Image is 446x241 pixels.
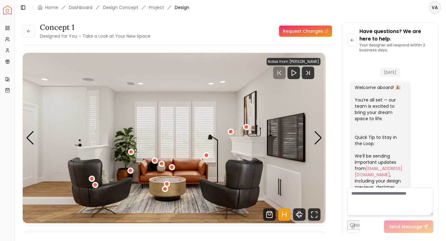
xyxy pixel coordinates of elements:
[3,6,12,14] img: Spacejoy Logo
[103,4,138,11] li: Design Concept
[302,67,314,79] svg: Next Track
[314,131,322,145] div: Next slide
[149,4,164,11] a: Project
[3,6,12,14] a: Spacejoy
[290,69,297,77] svg: Play
[263,208,276,221] svg: Shop Products from this design
[359,43,433,53] p: Your designer will respond within 2 business days.
[293,208,306,221] svg: 360 View
[175,4,189,11] span: Design
[69,4,93,11] a: Dashboard
[380,68,400,77] span: [DATE]
[359,28,433,43] p: Have questions? We are here to help.
[429,1,441,14] button: VA
[23,53,325,223] img: Design Render 1
[40,33,150,39] small: Designed for You – Take a Look at Your New Space
[267,58,320,65] div: Notes from [PERSON_NAME]
[355,165,402,178] a: [EMAIL_ADDRESS][DOMAIN_NAME]
[279,26,332,37] a: Request Changes
[429,2,440,13] span: VA
[278,208,291,221] svg: Hotspots Toggle
[45,4,58,11] a: Home
[38,4,189,11] nav: breadcrumb
[23,53,325,223] div: Carousel
[23,53,325,223] div: 1 / 5
[40,22,150,32] h3: concept 1
[308,208,320,221] svg: Fullscreen
[26,131,34,145] div: Previous slide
